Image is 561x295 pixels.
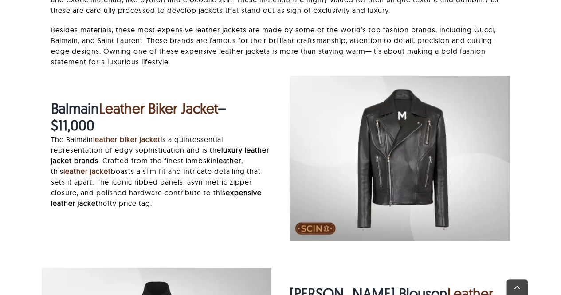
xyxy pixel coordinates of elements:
img: balmain-leather-biker-jacket.jpg [290,76,510,241]
strong: Balmain [51,99,99,117]
a: Leather Biker Jacket [99,99,218,117]
p: Besides materials, these most expensive leather jackets are made by some of the world’s top fashi... [51,24,510,67]
strong: er [234,156,241,165]
strong: luxury leather jacket brands [51,146,269,165]
strong: h [230,156,234,165]
strong: leat [217,156,230,165]
strong: – $11,000 [51,99,226,134]
p: The Balmain is a quintessential representation of edgy sophistication and is the . Crafted from t... [51,134,271,208]
strong: expensive leather jacket [51,188,262,208]
a: leather jacket [63,167,111,176]
a: leather biker jacket [93,135,161,144]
